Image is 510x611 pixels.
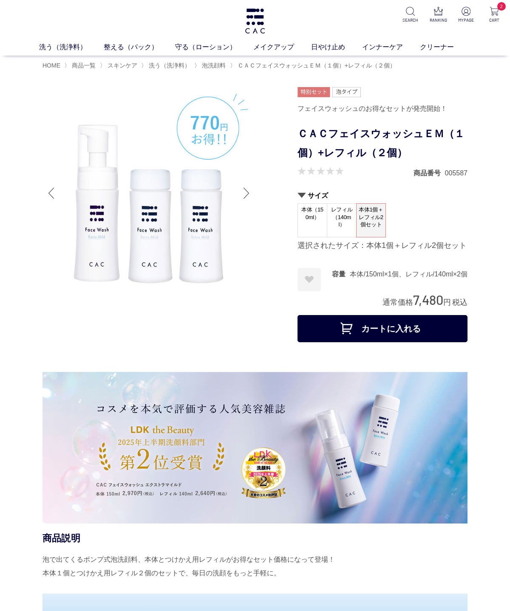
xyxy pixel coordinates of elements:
[253,42,311,52] a: メイクアップ
[202,62,226,69] span: 泡洗顔料
[297,315,467,342] button: カートに入れる
[297,124,467,163] h1: ＣＡＣフェイスウォッシュＥＭ（１個）+レフィル（２個）
[311,42,362,52] a: 日やけ止め
[457,7,475,23] a: MYPAGE
[70,62,96,69] a: 商品一覧
[401,17,419,23] p: SEARCH
[357,204,385,231] span: 本体1個＋レフィル2個セット
[485,7,503,23] a: 2 CART
[332,270,350,279] dt: 容量
[413,292,443,307] span: 7,480
[297,268,321,291] a: お気に入りに登録する
[457,17,475,23] p: MYPAGE
[297,101,467,116] div: フェイスウォッシュのお得なセットが発売開始！
[42,87,255,299] img: ＣＡＣフェイスウォッシュＥＭ（１個）+レフィル（２個） 本体1個＋レフィル2個セット
[414,169,445,177] dt: 商品番号
[297,241,467,251] div: 選択されたサイズ：本体1個＋レフィル2個セット
[244,8,266,34] img: logo
[64,62,98,70] li: 〉
[485,17,503,23] p: CART
[497,2,506,11] span: 2
[42,553,467,594] p: 泡で出てくるポンプ式泡洗顔料、本体とつけかえ用レフィルがお得なセット価格になって登場！ 本体１個とつけかえ用レフィル２個のセットで、毎日の洗顔をもっと手軽に。
[236,62,396,69] a: ＣＡＣフェイスウォッシュＥＭ（１個）+レフィル（２個）
[297,191,467,200] h2: サイズ
[452,298,467,307] span: 税込
[230,62,398,70] li: 〉
[362,42,420,52] a: インナーケア
[238,62,396,69] span: ＣＡＣフェイスウォッシュＥＭ（１個）+レフィル（２個）
[332,87,360,97] img: 泡タイプ
[429,7,447,23] a: RANKING
[382,298,413,307] span: 通常価格
[72,62,96,69] span: 商品一覧
[297,87,330,97] img: 特別セット
[106,62,137,69] a: スキンケア
[327,204,356,231] span: レフィル（140ml）
[298,204,327,228] span: 本体（150ml）
[104,42,175,52] a: 整える（パック）
[42,372,467,524] img: CACフェイスウォッシュLDKベストコスメ受賞
[429,17,447,23] p: RANKING
[141,62,193,70] li: 〉
[420,42,471,52] a: クリーナー
[147,62,190,69] a: 洗う（洗浄料）
[39,42,104,52] a: 洗う（洗浄料）
[445,169,467,177] dd: 005587
[443,298,451,307] span: 円
[100,62,139,70] li: 〉
[200,62,226,69] a: 泡洗顔料
[350,270,467,279] dd: 本体/150ml×1個、レフィル/140ml×2個
[401,7,419,23] a: SEARCH
[42,532,467,544] div: 商品説明
[149,62,190,69] span: 洗う（洗浄料）
[175,42,253,52] a: 守る（ローション）
[108,62,137,69] span: スキンケア
[42,62,60,69] a: HOME
[194,62,228,70] li: 〉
